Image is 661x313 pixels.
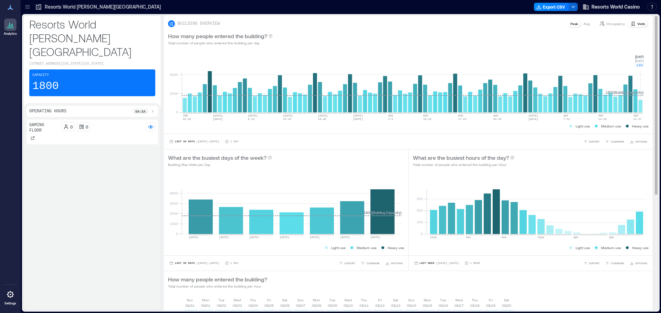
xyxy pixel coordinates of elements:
span: EXPORT [345,261,355,265]
p: 1 Hour [470,261,480,265]
text: [DATE] [340,236,350,239]
span: EXPORT [589,261,600,265]
text: JUN [183,114,188,117]
p: Tue [440,297,446,303]
span: OPTIONS [635,139,647,144]
p: Medium use [601,123,621,129]
p: Sat [282,297,287,303]
p: Light use [576,245,590,250]
p: Visits [637,21,645,26]
p: 09/05 [264,303,274,308]
p: Mon [202,297,209,303]
text: 8am [502,236,507,239]
tspan: 2000 [170,211,178,215]
text: [DATE] [353,118,363,121]
p: Resorts World [PERSON_NAME][GEOGRAPHIC_DATA] [29,17,155,58]
text: SEP [563,114,568,117]
p: 09/20 [502,303,511,308]
tspan: 100 [416,220,422,224]
p: 1 Day [230,261,239,265]
button: Resorts World Casino [580,1,642,12]
p: Analytics [4,32,17,36]
text: 3-9 [388,118,393,121]
tspan: 0 [176,110,178,114]
p: 09/09 [328,303,337,308]
p: Gaming Floor [29,122,59,133]
p: 09/15 [423,303,432,308]
p: Sat [393,297,398,303]
text: 20-26 [318,118,326,121]
button: EXPORT [582,138,601,145]
text: 17-23 [458,118,466,121]
p: What are the busiest hours of the day? [413,154,509,162]
p: Medium use [357,245,377,250]
p: Tue [218,297,224,303]
text: [DATE] [310,236,320,239]
p: 08/31 [185,303,195,308]
text: 12am [430,236,437,239]
text: [DATE] [283,114,293,117]
tspan: 0 [176,232,178,236]
p: Light use [331,245,346,250]
button: OPTIONS [628,260,649,267]
p: Mon [424,297,431,303]
text: [DATE] [370,236,380,239]
p: 09/16 [439,303,448,308]
p: Settings [4,301,16,305]
button: OPTIONS [384,260,404,267]
text: [DATE] [213,114,223,117]
p: 09/03 [233,303,242,308]
button: EXPORT [582,260,601,267]
p: 09/06 [280,303,290,308]
p: Avg [584,21,590,26]
text: [DATE] [528,118,538,121]
p: Sun [187,297,193,303]
p: 09/12 [375,303,385,308]
p: 1 Day [230,139,239,144]
p: Total number of people who entered the building per hour [168,283,267,289]
p: BUILDING OVERVIEW [178,21,220,26]
text: 4pm [573,236,578,239]
text: 14-20 [598,118,607,121]
text: 8pm [609,236,614,239]
p: Thu [250,297,256,303]
text: 7-13 [563,118,570,121]
text: 13-19 [283,118,291,121]
tspan: 2000 [170,91,178,96]
p: Resorts World [PERSON_NAME][GEOGRAPHIC_DATA] [45,3,161,10]
button: Last 90 Days |[DATE]-[DATE] [168,260,221,267]
span: COMPARE [611,139,624,144]
text: 6-12 [248,118,254,121]
text: 24-30 [493,118,502,121]
p: What are the busiest days of the week? [168,154,266,162]
text: 22-28 [183,118,191,121]
text: [DATE] [280,236,290,239]
p: Mon [313,297,320,303]
p: Building Max Visits per Day [168,162,272,167]
text: AUG [458,114,463,117]
p: 09/18 [470,303,480,308]
p: 09/19 [486,303,495,308]
tspan: 0 [420,232,422,236]
p: Wed [233,297,241,303]
button: Last Week |[DATE]-[DATE] [413,260,460,267]
tspan: 1000 [170,222,178,226]
p: Wed [455,297,463,303]
text: 12pm [537,236,544,239]
p: 09/08 [312,303,321,308]
text: AUG [423,114,428,117]
a: Settings [2,286,19,308]
p: Tue [329,297,335,303]
p: 09/10 [344,303,353,308]
text: [DATE] [528,114,538,117]
p: 09/02 [217,303,226,308]
tspan: 300 [416,197,422,201]
p: Heavy use [632,123,649,129]
button: Last 90 Days |[DATE]-[DATE] [168,138,221,145]
text: [DATE] [248,114,258,117]
p: 09/14 [407,303,416,308]
text: SEP [633,114,639,117]
span: OPTIONS [391,261,403,265]
p: 1800 [32,79,59,93]
span: COMPARE [366,261,380,265]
